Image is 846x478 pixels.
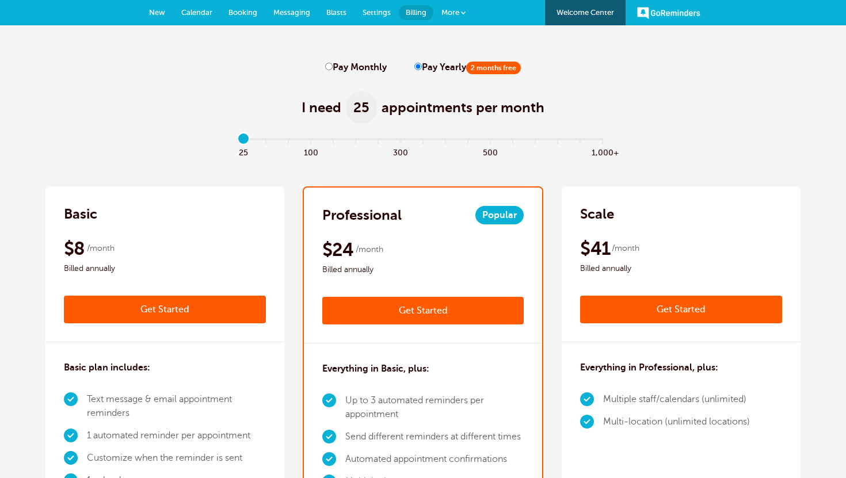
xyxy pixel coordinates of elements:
h3: Everything in Basic, plus: [322,362,429,376]
span: 1,000+ [592,145,614,158]
span: 25 [233,145,255,158]
span: /month [356,243,383,257]
span: 500 [479,145,502,158]
h2: Basic [64,205,97,223]
span: $24 [322,238,354,261]
li: 1 automated reminder per appointment [87,425,266,447]
span: Billing [406,8,426,17]
span: /month [87,242,115,255]
span: I need [302,98,341,117]
li: Multiple staff/calendars (unlimited) [603,388,750,411]
h3: Everything in Professional, plus: [580,361,718,374]
a: Get Started [64,296,266,323]
span: Calendar [181,8,212,17]
label: Pay Monthly [325,62,387,73]
span: 100 [300,145,322,158]
li: Automated appointment confirmations [345,448,524,471]
span: More [441,8,459,17]
h2: Scale [580,205,614,223]
span: $8 [64,237,85,260]
input: Pay Yearly2 months free [414,63,422,70]
a: Get Started [322,297,524,324]
label: Pay Yearly [414,62,521,73]
span: Blasts [326,8,346,17]
a: Billing [399,5,433,20]
h2: Professional [322,206,402,224]
span: Billed annually [322,263,524,277]
span: appointments per month [382,98,544,117]
li: Multi-location (unlimited locations) [603,411,750,433]
span: 25 [346,91,377,124]
span: Booking [228,8,257,17]
span: Popular [475,206,524,224]
input: Pay Monthly [325,63,333,70]
li: Send different reminders at different times [345,426,524,448]
span: Messaging [273,8,310,17]
span: New [149,8,165,17]
li: Up to 3 automated reminders per appointment [345,389,524,426]
span: /month [612,242,639,255]
h3: Basic plan includes: [64,361,150,374]
a: Get Started [580,296,782,323]
li: Text message & email appointment reminders [87,388,266,425]
li: Customize when the reminder is sent [87,447,266,469]
span: Billed annually [64,262,266,276]
span: 2 months free [466,62,521,74]
span: $41 [580,237,610,260]
span: Billed annually [580,262,782,276]
span: 300 [390,145,412,158]
span: Settings [363,8,391,17]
